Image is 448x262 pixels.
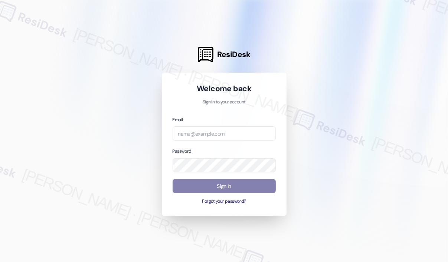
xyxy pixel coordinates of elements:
[173,126,276,141] input: name@example.com
[198,47,213,62] img: ResiDesk Logo
[173,99,276,106] p: Sign in to your account
[173,179,276,193] button: Sign In
[173,117,183,123] label: Email
[173,83,276,94] h1: Welcome back
[217,49,250,60] span: ResiDesk
[173,198,276,205] button: Forgot your password?
[173,148,192,154] label: Password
